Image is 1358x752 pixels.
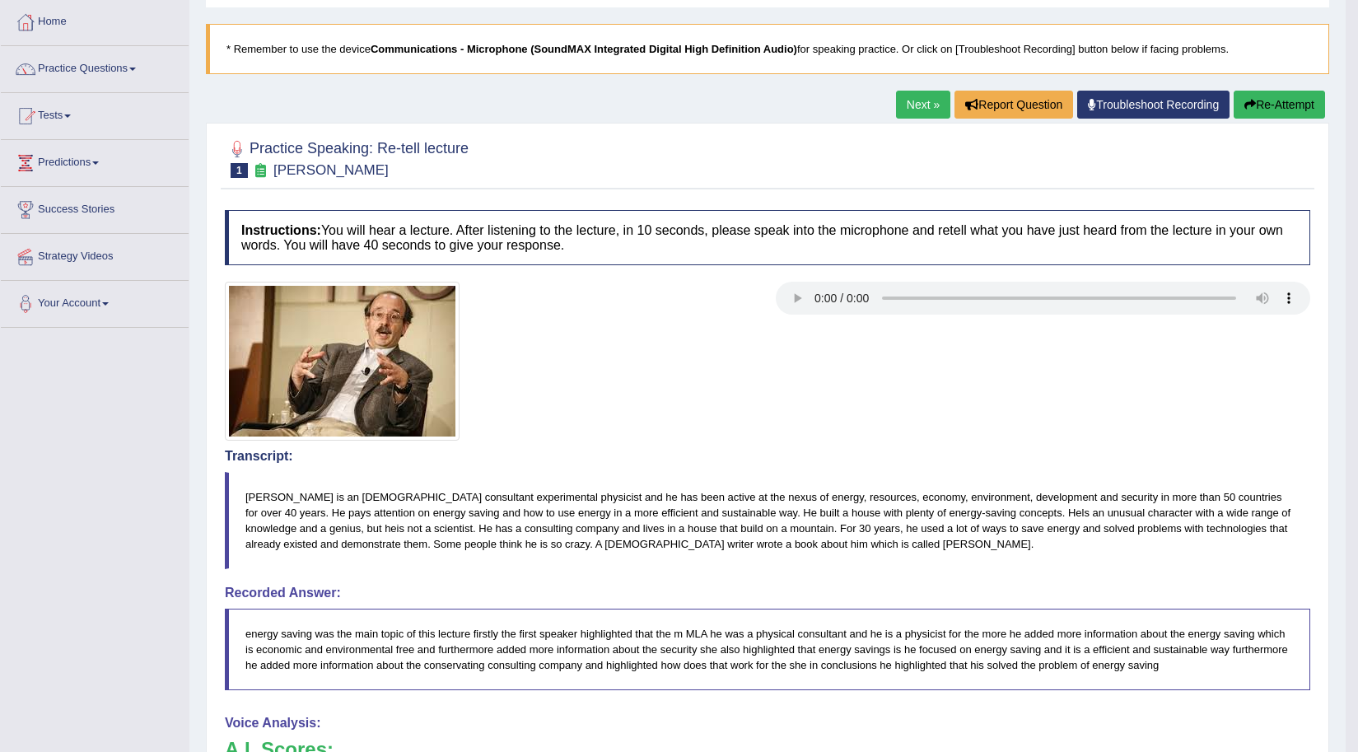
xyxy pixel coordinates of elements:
a: Tests [1,93,189,134]
a: Predictions [1,140,189,181]
button: Re-Attempt [1234,91,1325,119]
blockquote: * Remember to use the device for speaking practice. Or click on [Troubleshoot Recording] button b... [206,24,1329,74]
a: Your Account [1,281,189,322]
h4: You will hear a lecture. After listening to the lecture, in 10 seconds, please speak into the mic... [225,210,1310,265]
small: [PERSON_NAME] [273,162,389,178]
b: Instructions: [241,223,321,237]
a: Next » [896,91,950,119]
h4: Voice Analysis: [225,716,1310,731]
a: Troubleshoot Recording [1077,91,1230,119]
button: Report Question [954,91,1073,119]
h2: Practice Speaking: Re-tell lecture [225,137,469,178]
small: Exam occurring question [252,163,269,179]
span: 1 [231,163,248,178]
b: Communications - Microphone (SoundMAX Integrated Digital High Definition Audio) [371,43,797,55]
a: Practice Questions [1,46,189,87]
a: Strategy Videos [1,234,189,275]
blockquote: [PERSON_NAME] is an [DEMOGRAPHIC_DATA] consultant experimental physicist and he has been active a... [225,472,1310,569]
blockquote: energy saving was the main topic of this lecture firstly the first speaker highlighted that the m... [225,609,1310,690]
h4: Transcript: [225,449,1310,464]
a: Success Stories [1,187,189,228]
h4: Recorded Answer: [225,586,1310,600]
